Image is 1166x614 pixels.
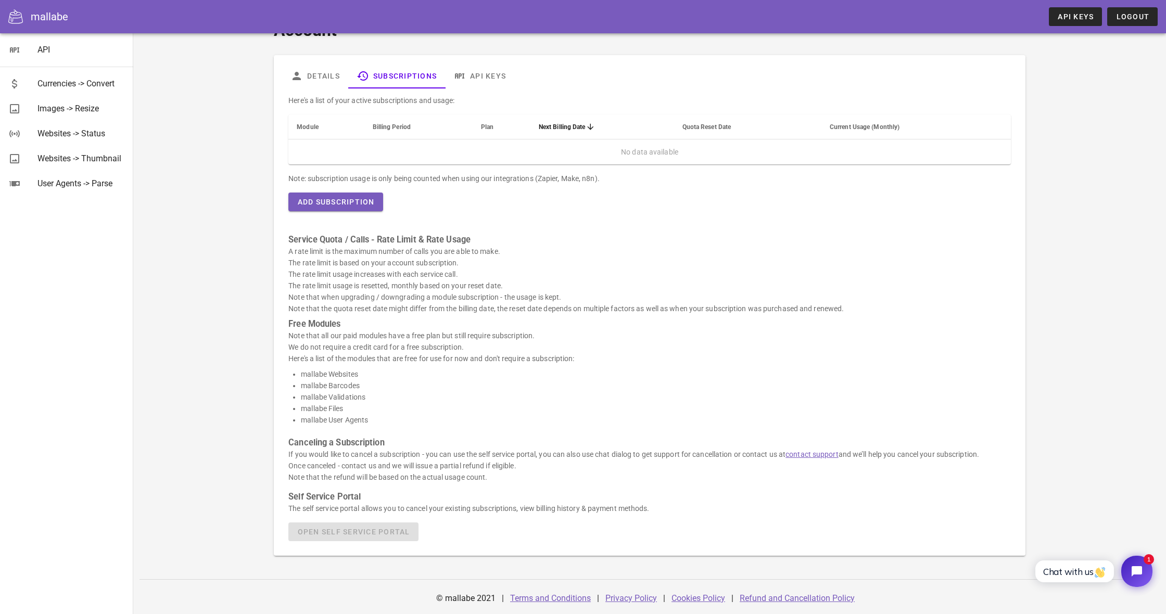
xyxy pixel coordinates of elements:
[502,586,504,611] div: |
[731,586,733,611] div: |
[37,79,125,88] div: Currencies -> Convert
[740,593,855,603] a: Refund and Cancellation Policy
[288,330,1011,364] p: Note that all our paid modules have a free plan but still require subscription. We do not require...
[37,129,125,138] div: Websites -> Status
[288,449,1011,483] p: If you would like to cancel a subscription - you can use the self service portal, you can also us...
[301,414,1011,426] li: mallabe User Agents
[301,368,1011,380] li: mallabe Websites
[288,95,1011,106] p: Here's a list of your active subscriptions and usage:
[288,234,1011,246] h3: Service Quota / Calls - Rate Limit & Rate Usage
[37,178,125,188] div: User Agents -> Parse
[663,586,665,611] div: |
[430,586,502,611] div: © mallabe 2021
[31,9,68,24] div: mallabe
[288,173,1011,184] div: Note: subscription usage is only being counted when using our integrations (Zapier, Make, n8n).
[682,123,731,131] span: Quota Reset Date
[301,391,1011,403] li: mallabe Validations
[1116,12,1149,21] span: Logout
[473,114,530,139] th: Plan
[288,503,1011,514] p: The self service portal allows you to cancel your existing subscriptions, view billing history & ...
[288,318,1011,330] h3: Free Modules
[373,123,411,131] span: Billing Period
[597,586,599,611] div: |
[288,437,1011,449] h3: Canceling a Subscription
[539,123,586,131] span: Next Billing Date
[605,593,657,603] a: Privacy Policy
[37,153,125,163] div: Websites -> Thumbnail
[785,450,839,458] a: contact support
[364,114,473,139] th: Billing Period
[830,123,899,131] span: Current Usage (Monthly)
[297,198,374,206] span: Add Subscription
[37,45,125,55] div: API
[282,63,348,88] a: Details
[288,139,1011,164] td: No data available
[288,491,1011,503] h3: Self Service Portal
[674,114,821,139] th: Quota Reset Date: Not sorted. Activate to sort ascending.
[288,114,364,139] th: Module
[481,123,493,131] span: Plan
[301,403,1011,414] li: mallabe Files
[297,123,319,131] span: Module
[671,593,725,603] a: Cookies Policy
[821,114,1011,139] th: Current Usage (Monthly): Not sorted. Activate to sort ascending.
[288,193,383,211] button: Add Subscription
[1107,7,1158,26] button: Logout
[1024,547,1161,596] iframe: Tidio Chat
[510,593,591,603] a: Terms and Conditions
[348,63,445,88] a: Subscriptions
[530,114,674,139] th: Next Billing Date: Sorted descending. Activate to remove sorting.
[1057,12,1094,21] span: API Keys
[37,104,125,113] div: Images -> Resize
[301,380,1011,391] li: mallabe Barcodes
[1049,7,1102,26] a: API Keys
[445,63,514,88] a: API Keys
[288,246,1011,314] p: A rate limit is the maximum number of calls you are able to make. The rate limit is based on your...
